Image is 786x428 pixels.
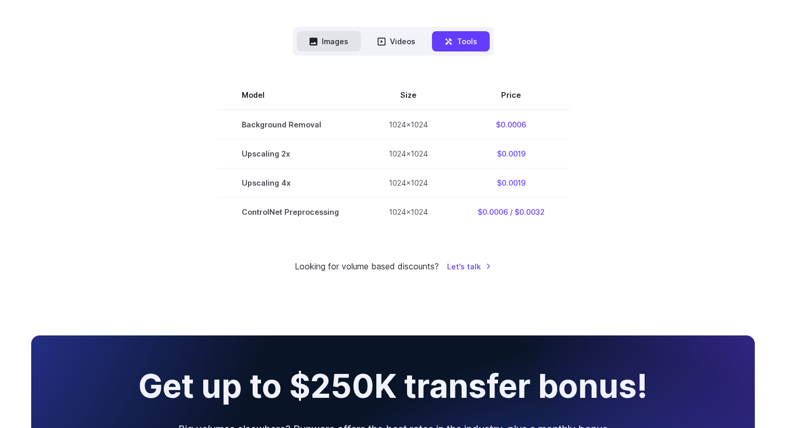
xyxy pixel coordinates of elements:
td: $0.0006 / $0.0032 [453,198,570,227]
td: $0.0019 [453,168,570,198]
td: Upscaling 4x [217,168,364,198]
button: Images [297,31,361,51]
th: Size [364,81,453,110]
td: $0.0019 [453,139,570,168]
th: Model [217,81,364,110]
th: Price [453,81,570,110]
td: 1024x1024 [364,198,453,227]
small: Looking for volume based discounts? [295,260,439,274]
td: 1024x1024 [364,139,453,168]
button: Videos [365,31,428,51]
td: 1024x1024 [364,110,453,139]
h2: Get up to $250K transfer bonus! [138,369,648,405]
button: Tools [432,31,490,51]
td: $0.0006 [453,110,570,139]
td: ControlNet Preprocessing [217,198,364,227]
a: Let's talk [447,261,491,273]
td: Background Removal [217,110,364,139]
td: Upscaling 2x [217,139,364,168]
td: 1024x1024 [364,168,453,198]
